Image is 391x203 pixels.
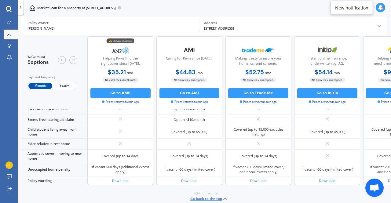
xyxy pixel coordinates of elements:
[21,163,87,176] div: Unoccupied home penalty
[229,165,288,174] div: If vacant >90 days (limited cover, additional excess apply)
[309,100,346,104] span: Prices retrieved a min ago
[228,88,288,98] button: Go to Trade Me
[21,176,87,185] div: Policy wording
[242,44,275,56] img: Trademe.webp
[28,83,52,89] span: Monthly
[194,191,218,196] span: -End of results-
[229,56,287,68] div: Making it easy to insure your home, car and contents.
[335,5,368,11] div: New notification
[102,100,139,104] span: Prices retrieved a min ago
[5,161,13,169] img: ab78a67e7e50b64b0a4a84accaeb50fa
[171,100,208,104] span: Prices retrieved a min ago
[204,21,373,25] div: Address
[245,68,264,76] b: $52.75
[127,71,133,75] span: / mo
[171,129,207,134] div: Covered (up to $5,000)
[309,78,345,82] span: No extra fees, direct price.
[102,154,139,158] div: Covered (up to 14 days)
[27,75,77,80] div: Payment frequency
[21,139,87,149] div: Elder relative in rest home
[311,44,343,56] img: Initio.webp
[173,44,206,56] img: AMI-text-1.webp
[297,88,357,98] button: Go to Initio
[21,114,87,125] div: Excess-free hearing aid claim
[27,21,196,25] div: Policy owner
[92,56,149,68] div: Helping Kiwis find the right cover since [DATE].
[37,5,116,10] p: Market Scan for a property at [STREET_ADDRESS]
[104,44,137,56] img: AMP.webp
[309,129,345,134] div: Covered (up to $5,000)
[315,68,333,76] b: $54.14
[29,5,35,11] img: home-and-contents.b802091223b8502ef2dd.svg
[91,165,150,174] div: If vacant >60 days (additional excess apply)
[90,88,151,98] button: Go to AMP
[239,154,277,158] div: Covered (up to 14 days)
[112,178,129,183] a: Download
[103,78,138,82] span: No extra fees, direct price.
[301,167,353,172] div: If vacant >60 days (limited cover)
[229,127,288,137] div: Covered (up to $5,000 excludes flatting)
[334,71,340,75] span: / mo
[170,154,208,158] div: Covered (up to 14 days)
[204,26,373,31] div: [STREET_ADDRESS]
[365,179,384,197] div: Open chat
[240,100,277,104] span: Prices retrieved a min ago
[27,26,196,31] div: [PERSON_NAME]
[107,38,134,43] div: 💰 Cheapest option
[163,167,215,172] div: If vacant >60 days (limited cover)
[319,178,335,183] a: Download
[176,68,195,76] b: $44.83
[240,78,276,82] span: No extra fees, direct price.
[190,196,228,201] button: Go back to the top
[27,55,49,59] span: We've found
[27,59,49,65] span: 5 options
[174,117,205,122] div: Option <$10/month
[166,56,213,68] div: Caring for Kiwis since [DATE].
[21,150,87,163] div: Automatic cover - moving to new home
[52,83,76,89] span: Yearly
[265,71,271,75] span: / mo
[181,178,198,183] a: Download
[21,125,87,139] div: Child student living away from home
[250,178,267,183] a: Download
[108,68,126,76] b: $35.21
[298,56,356,68] div: Instant online insurance; underwritten by IAG.
[171,78,207,82] span: No extra fees, direct price.
[196,71,203,75] span: / mo
[159,88,220,98] button: Go to AMI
